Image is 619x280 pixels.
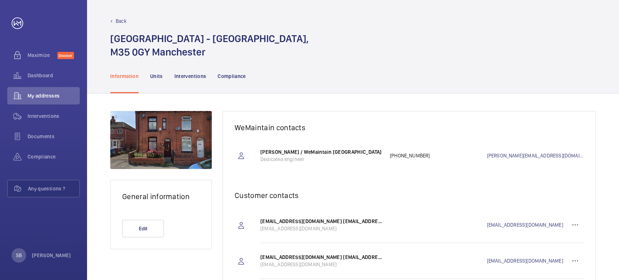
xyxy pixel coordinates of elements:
h2: WeMaintain contacts [235,123,584,132]
h1: [GEOGRAPHIC_DATA] - [GEOGRAPHIC_DATA], M35 0GY Manchester [110,32,309,59]
h2: Customer contacts [235,191,584,200]
span: Interventions [28,112,80,120]
span: Compliance [28,153,80,160]
p: [PERSON_NAME] / WeMaintain [GEOGRAPHIC_DATA] [260,148,383,156]
span: My addresses [28,92,80,99]
p: Units [150,73,163,80]
p: [EMAIL_ADDRESS][DOMAIN_NAME] [260,225,383,232]
p: [PERSON_NAME] [32,252,71,259]
p: SB [16,252,22,259]
a: [PERSON_NAME][EMAIL_ADDRESS][DOMAIN_NAME] [487,152,584,159]
span: Dashboard [28,72,80,79]
p: Information [110,73,139,80]
a: [EMAIL_ADDRESS][DOMAIN_NAME] [487,257,566,264]
p: [PHONE_NUMBER] [390,152,487,159]
span: Documents [28,133,80,140]
span: Discover [57,52,74,59]
p: [EMAIL_ADDRESS][DOMAIN_NAME] [260,261,383,268]
span: Any questions ? [28,185,79,192]
a: [EMAIL_ADDRESS][DOMAIN_NAME] [487,221,566,228]
span: Maximize [28,52,57,59]
button: Edit [122,220,164,237]
p: Back [116,17,127,25]
p: Compliance [218,73,246,80]
p: Dedicated engineer [260,156,383,163]
p: Interventions [174,73,206,80]
p: [EMAIL_ADDRESS][DOMAIN_NAME] [EMAIL_ADDRESS][DOMAIN_NAME] [260,218,383,225]
p: [EMAIL_ADDRESS][DOMAIN_NAME] [EMAIL_ADDRESS][DOMAIN_NAME] [260,254,383,261]
h2: General information [122,192,200,201]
